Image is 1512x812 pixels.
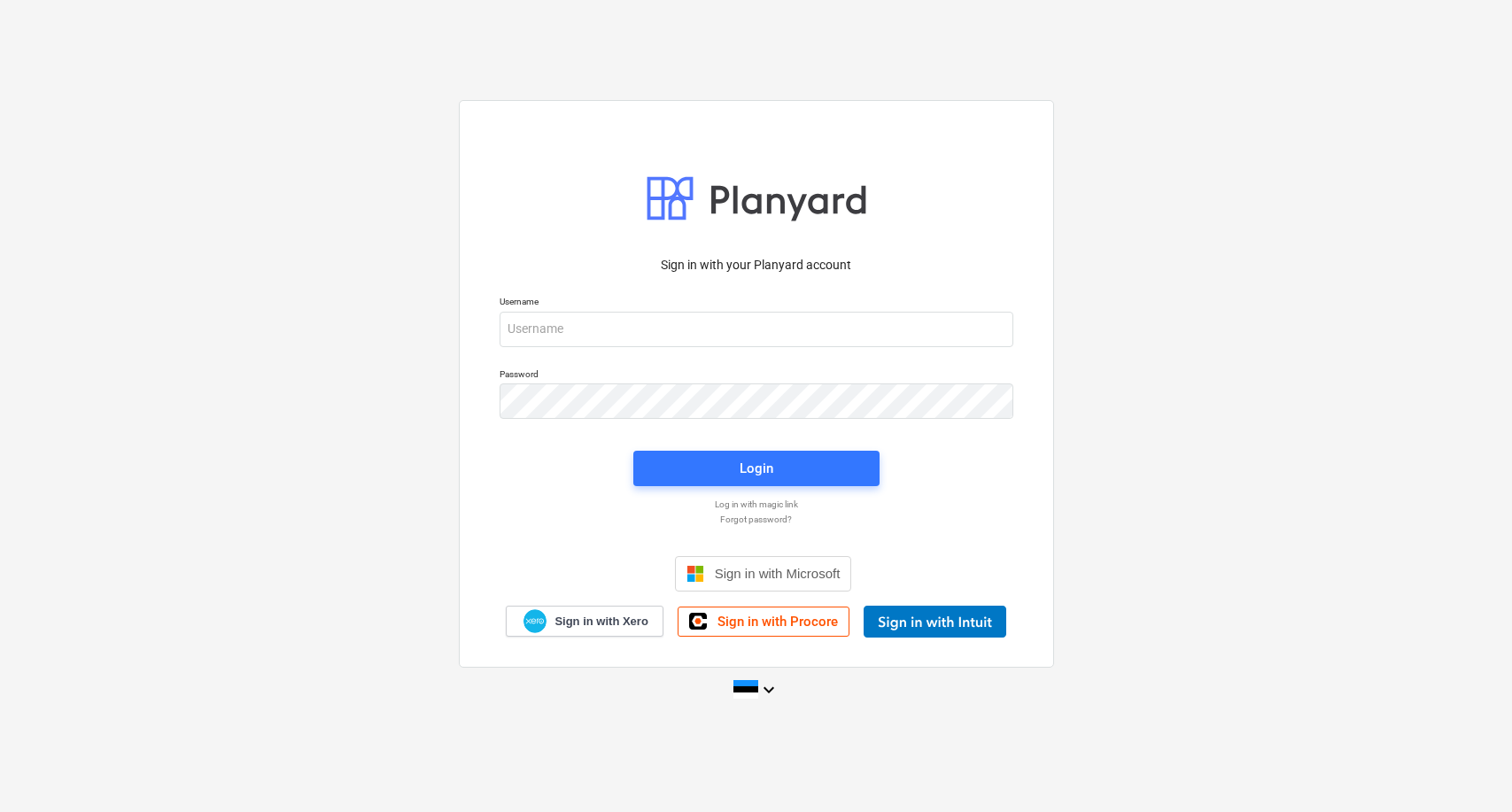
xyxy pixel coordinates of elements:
[554,614,647,630] span: Sign in with Xero
[717,614,838,630] span: Sign in with Procore
[500,296,1013,311] p: Username
[715,566,841,581] span: Sign in with Microsoft
[500,312,1013,347] input: Username
[523,609,547,633] img: Xero logo
[758,679,779,700] i: keyboard_arrow_down
[491,514,1022,525] a: Forgot password?
[686,565,704,583] img: Microsoft logo
[500,256,1013,275] p: Sign in with your Planyard account
[500,368,1013,383] p: Password
[491,499,1022,510] a: Log in with magic link
[506,606,663,637] a: Sign in with Xero
[678,607,849,637] a: Sign in with Procore
[633,451,880,486] button: Login
[740,457,773,480] div: Login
